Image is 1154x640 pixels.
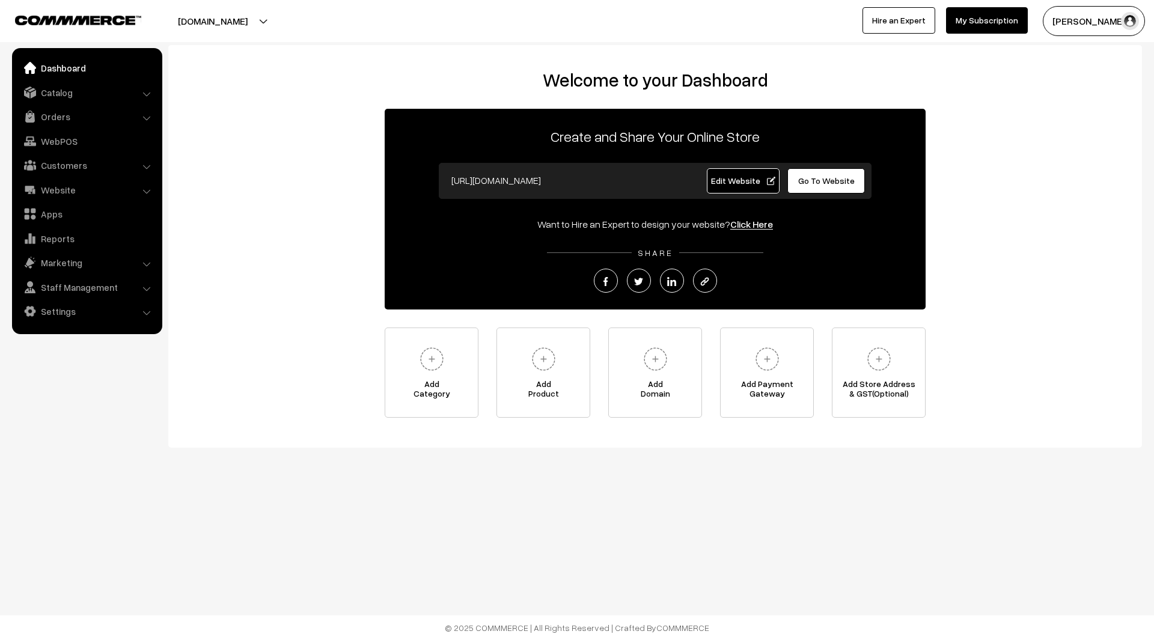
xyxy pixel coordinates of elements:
[385,379,478,403] span: Add Category
[608,328,702,418] a: AddDomain
[832,328,926,418] a: Add Store Address& GST(Optional)
[711,175,775,186] span: Edit Website
[15,228,158,249] a: Reports
[15,276,158,298] a: Staff Management
[946,7,1028,34] a: My Subscription
[15,130,158,152] a: WebPOS
[15,106,158,127] a: Orders
[496,328,590,418] a: AddProduct
[720,328,814,418] a: Add PaymentGateway
[1121,12,1139,30] img: user
[527,343,560,376] img: plus.svg
[751,343,784,376] img: plus.svg
[15,300,158,322] a: Settings
[15,12,120,26] a: COMMMERCE
[632,248,679,258] span: SHARE
[656,623,709,633] a: COMMMERCE
[15,154,158,176] a: Customers
[15,16,141,25] img: COMMMERCE
[639,343,672,376] img: plus.svg
[385,328,478,418] a: AddCategory
[15,82,158,103] a: Catalog
[862,343,896,376] img: plus.svg
[1043,6,1145,36] button: [PERSON_NAME]
[15,203,158,225] a: Apps
[15,252,158,273] a: Marketing
[497,379,590,403] span: Add Product
[787,168,865,194] a: Go To Website
[609,379,701,403] span: Add Domain
[15,57,158,79] a: Dashboard
[721,379,813,403] span: Add Payment Gateway
[798,175,855,186] span: Go To Website
[730,218,773,230] a: Click Here
[385,126,926,147] p: Create and Share Your Online Store
[862,7,935,34] a: Hire an Expert
[415,343,448,376] img: plus.svg
[707,168,780,194] a: Edit Website
[136,6,290,36] button: [DOMAIN_NAME]
[385,217,926,231] div: Want to Hire an Expert to design your website?
[15,179,158,201] a: Website
[180,69,1130,91] h2: Welcome to your Dashboard
[832,379,925,403] span: Add Store Address & GST(Optional)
